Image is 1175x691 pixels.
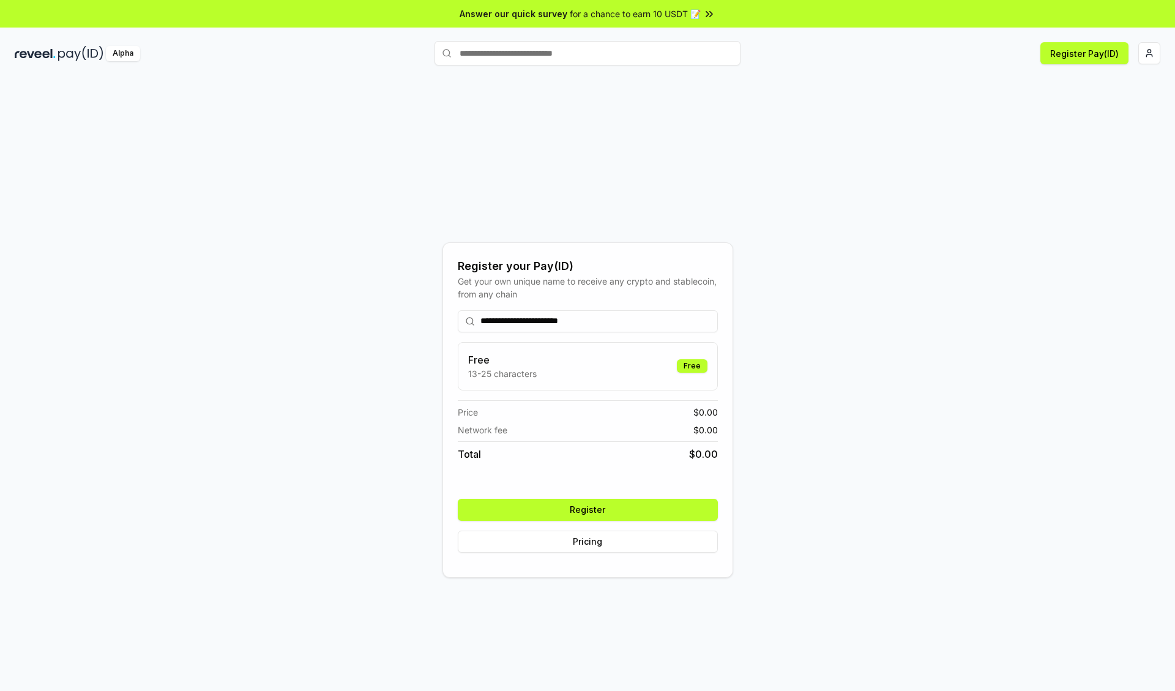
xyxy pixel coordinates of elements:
[458,406,478,419] span: Price
[458,447,481,461] span: Total
[15,46,56,61] img: reveel_dark
[458,424,507,436] span: Network fee
[677,359,707,373] div: Free
[458,258,718,275] div: Register your Pay(ID)
[458,531,718,553] button: Pricing
[1040,42,1128,64] button: Register Pay(ID)
[689,447,718,461] span: $ 0.00
[570,7,701,20] span: for a chance to earn 10 USDT 📝
[468,353,537,367] h3: Free
[468,367,537,380] p: 13-25 characters
[458,275,718,301] div: Get your own unique name to receive any crypto and stablecoin, from any chain
[458,499,718,521] button: Register
[693,406,718,419] span: $ 0.00
[693,424,718,436] span: $ 0.00
[460,7,567,20] span: Answer our quick survey
[58,46,103,61] img: pay_id
[106,46,140,61] div: Alpha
